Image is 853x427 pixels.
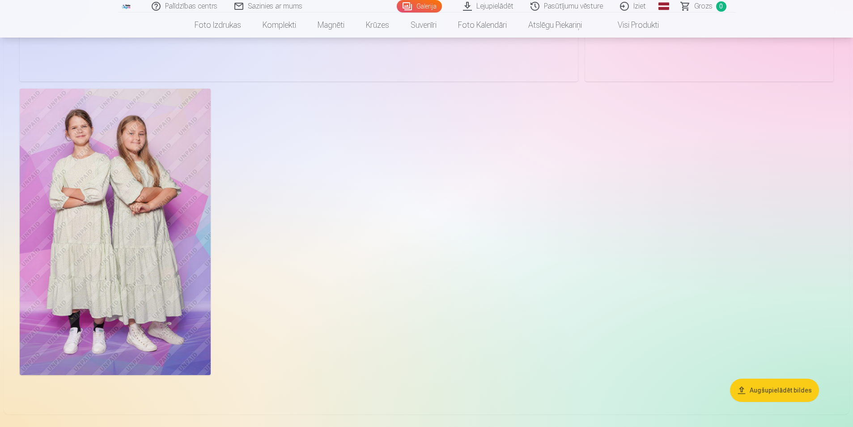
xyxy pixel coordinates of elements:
button: Augšupielādēt bildes [730,379,819,402]
span: Grozs [694,1,713,12]
a: Krūzes [355,13,400,38]
img: /fa1 [122,4,132,9]
a: Atslēgu piekariņi [518,13,593,38]
a: Komplekti [252,13,307,38]
a: Magnēti [307,13,355,38]
span: 0 [716,1,726,12]
a: Foto izdrukas [184,13,252,38]
a: Suvenīri [400,13,447,38]
a: Visi produkti [593,13,670,38]
a: Foto kalendāri [447,13,518,38]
